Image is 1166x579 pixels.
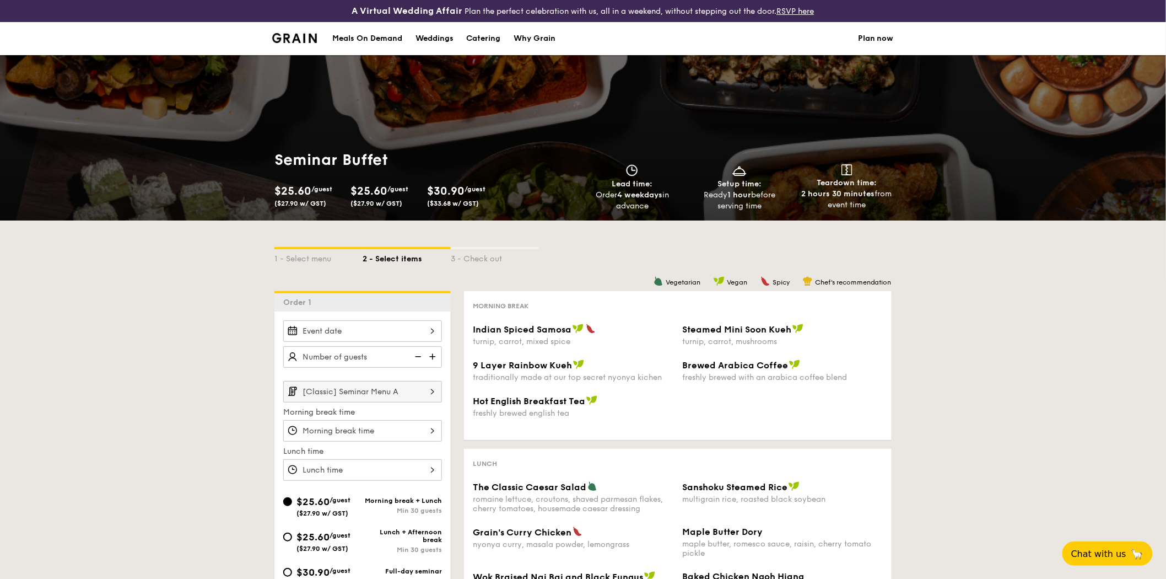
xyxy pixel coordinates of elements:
[803,276,813,286] img: icon-chef-hat.a58ddaea.svg
[473,337,673,346] div: turnip, carrot, mixed spice
[283,420,442,442] input: Morning break time
[363,567,442,575] div: Full-day seminar
[573,324,584,334] img: icon-vegan.f8ff3823.svg
[330,496,350,504] span: /guest
[841,164,852,175] img: icon-teardown.65201eee.svg
[586,395,597,405] img: icon-vegan.f8ff3823.svg
[409,22,460,55] a: Weddings
[789,481,800,491] img: icon-vegan.f8ff3823.svg
[296,510,348,517] span: ($27.90 w/ GST)
[409,346,425,367] img: icon-reduce.1d2dbef1.svg
[330,532,350,539] span: /guest
[815,278,892,286] span: Chef's recommendation
[311,185,332,193] span: /guest
[473,527,571,538] span: Grain's Curry Chicken
[283,459,442,481] input: Lunch time
[363,249,451,265] div: 2 - Select items
[351,185,388,198] span: $25.60
[363,497,442,505] div: Morning break + Lunch
[296,496,330,508] span: $25.60
[682,482,787,492] span: Sanshoku Steamed Rice
[473,460,497,468] span: Lunch
[1071,549,1126,559] span: Chat with us
[467,22,501,55] div: Catering
[573,527,582,537] img: icon-spicy.37a8142b.svg
[283,533,292,542] input: $25.60/guest($27.90 w/ GST)Lunch + Afternoon breakMin 30 guests
[666,278,700,286] span: Vegetarian
[473,495,673,513] div: romaine lettuce, croutons, shaved parmesan flakes, cherry tomatoes, housemade caesar dressing
[473,540,673,549] div: nyonya curry, masala powder, lemongrass
[460,22,508,55] a: Catering
[714,276,725,286] img: icon-vegan.f8ff3823.svg
[296,545,348,553] span: ($27.90 w/ GST)
[717,179,762,189] span: Setup time:
[425,346,442,367] img: icon-add.58712e84.svg
[617,190,662,200] strong: 4 weekdays
[586,324,596,334] img: icon-spicy.37a8142b.svg
[427,200,479,207] span: ($33.68 w/ GST)
[760,276,770,286] img: icon-spicy.37a8142b.svg
[727,278,747,286] span: Vegan
[283,320,442,342] input: Event date
[1131,548,1144,560] span: 🦙
[682,324,791,335] span: Steamed Mini Soon Kueh
[283,407,442,418] label: Morning break time
[473,482,586,492] span: The Classic Caesar Salad
[789,360,800,369] img: icon-vegan.f8ff3823.svg
[272,33,317,43] a: Logotype
[473,360,572,371] span: 9 Layer Rainbow Kueh
[473,324,571,335] span: Indian Spiced Samosa
[332,22,402,55] div: Meals On Demand
[1062,542,1153,566] button: Chat with us🦙
[654,276,663,286] img: icon-vegetarian.fe4039eb.svg
[624,164,640,176] img: icon-clock.2db775ea.svg
[583,190,682,212] div: Order in advance
[363,546,442,554] div: Min 30 guests
[274,249,363,265] div: 1 - Select menu
[797,189,896,211] div: from event time
[451,249,539,265] div: 3 - Check out
[274,150,495,170] h1: Seminar Buffet
[283,568,292,577] input: $30.90/guest($33.68 w/ GST)Full-day seminarMin 30 guests
[283,346,442,368] input: Number of guests
[272,33,317,43] img: Grain
[731,164,748,176] img: icon-dish.430c3a2e.svg
[388,185,409,193] span: /guest
[473,409,673,418] div: freshly brewed english tea
[296,566,330,578] span: $30.90
[817,178,877,187] span: Teardown time:
[274,200,326,207] span: ($27.90 w/ GST)
[858,22,894,55] a: Plan now
[682,527,763,537] span: Maple Butter Dory
[682,337,883,346] div: turnip, carrot, mushrooms
[773,278,790,286] span: Spicy
[423,381,442,402] img: icon-chevron-right.3c0dfbd6.svg
[330,567,350,575] span: /guest
[465,185,485,193] span: /guest
[352,4,463,18] h4: A Virtual Wedding Affair
[283,497,292,506] input: $25.60/guest($27.90 w/ GST)Morning break + LunchMin 30 guests
[351,200,403,207] span: ($27.90 w/ GST)
[363,507,442,514] div: Min 30 guests
[283,298,316,307] span: Order 1
[777,7,814,16] a: RSVP here
[514,22,556,55] div: Why Grain
[682,495,883,504] div: multigrain rice, roasted black soybean
[427,185,465,198] span: $30.90
[326,22,409,55] a: Meals On Demand
[612,179,652,189] span: Lead time:
[682,539,883,558] div: maple butter, romesco sauce, raisin, cherry tomato pickle
[283,446,442,457] label: Lunch time
[473,396,585,406] span: Hot English Breakfast Tea
[727,190,751,200] strong: 1 hour
[690,190,789,212] div: Ready before serving time
[415,22,454,55] div: Weddings
[587,481,597,491] img: icon-vegetarian.fe4039eb.svg
[573,360,584,369] img: icon-vegan.f8ff3823.svg
[682,373,883,382] div: freshly brewed with an arabica coffee blend
[266,4,900,18] div: Plan the perfect celebration with us, all in a weekend, without stepping out the door.
[473,373,673,382] div: traditionally made at our top secret nyonya kichen
[508,22,563,55] a: Why Grain
[363,528,442,544] div: Lunch + Afternoon break
[274,185,311,198] span: $25.60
